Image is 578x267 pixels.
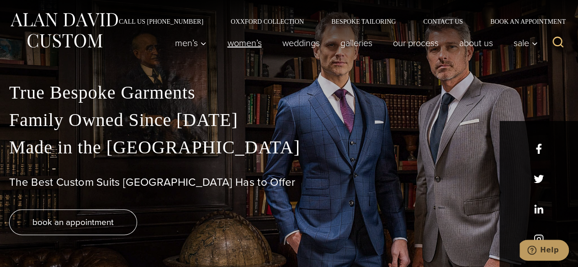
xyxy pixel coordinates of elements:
[503,34,543,52] button: Sale sub menu toggle
[409,18,477,25] a: Contact Us
[449,34,503,52] a: About Us
[9,176,569,189] h1: The Best Custom Suits [GEOGRAPHIC_DATA] Has to Offer
[9,79,569,161] p: True Bespoke Garments Family Owned Since [DATE] Made in the [GEOGRAPHIC_DATA]
[520,240,569,262] iframe: Opens a widget where you can chat to one of our agents
[217,18,318,25] a: Oxxford Collection
[272,34,330,52] a: weddings
[164,34,543,52] nav: Primary Navigation
[330,34,382,52] a: Galleries
[164,34,217,52] button: Child menu of Men’s
[105,18,217,25] a: Call Us [PHONE_NUMBER]
[9,209,137,235] a: book an appointment
[477,18,569,25] a: Book an Appointment
[105,18,569,25] nav: Secondary Navigation
[547,32,569,54] button: View Search Form
[217,34,272,52] a: Women’s
[382,34,449,52] a: Our Process
[32,215,114,229] span: book an appointment
[9,10,119,51] img: Alan David Custom
[318,18,409,25] a: Bespoke Tailoring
